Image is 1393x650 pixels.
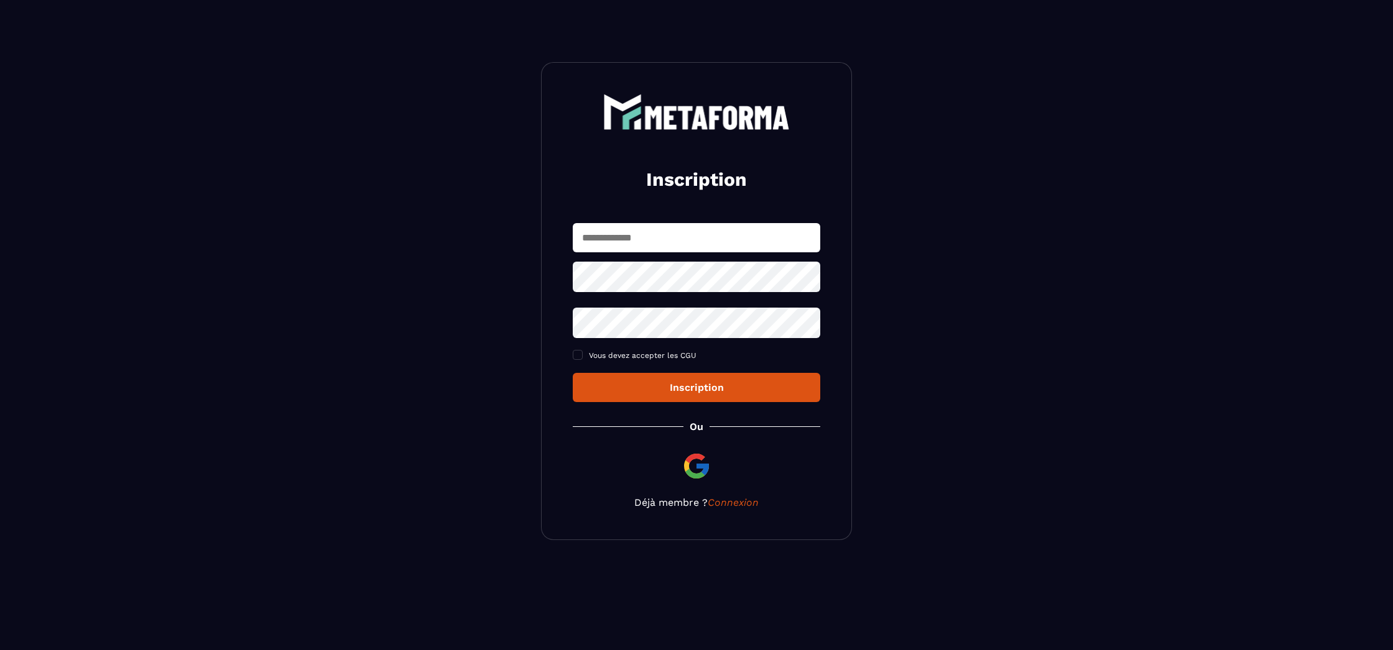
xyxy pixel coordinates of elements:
img: logo [603,94,790,130]
p: Déjà membre ? [573,497,820,508]
a: Connexion [708,497,759,508]
a: logo [573,94,820,130]
p: Ou [690,421,703,433]
button: Inscription [573,373,820,402]
h2: Inscription [588,167,805,192]
div: Inscription [583,382,810,393]
img: google [682,451,711,481]
span: Vous devez accepter les CGU [589,351,696,360]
